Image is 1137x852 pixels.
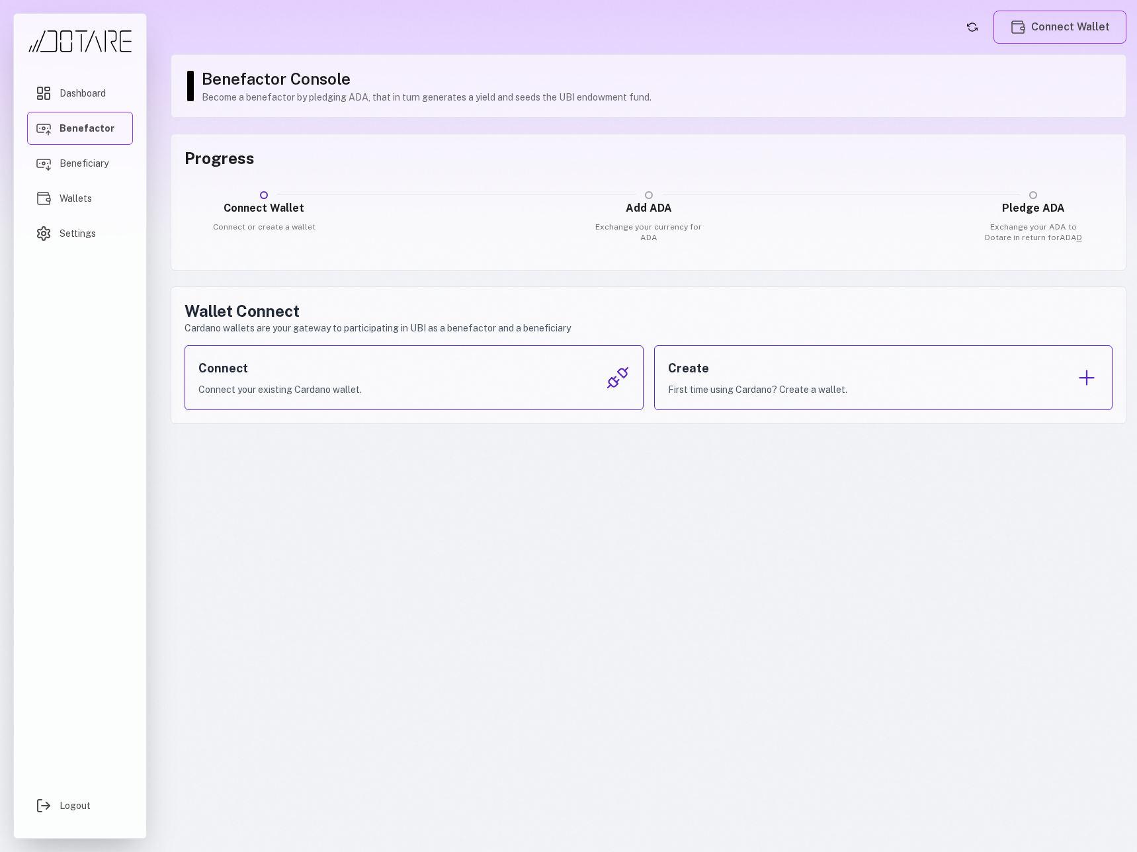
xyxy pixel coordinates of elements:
span: ADA [1060,233,1082,242]
span: Wallets [60,192,92,205]
h3: Pledge ADA [976,200,1090,216]
h3: Connect [198,359,362,378]
img: Dotare Logo [27,30,133,53]
span: Logout [60,799,91,812]
p: Connect or create a wallet [207,222,321,232]
p: Cardano wallets are your gateway to participating in UBI as a benefactor and a beneficiary [185,321,1113,335]
p: Become a benefactor by pledging ADA, that in turn generates a yield and seeds the UBI endowment f... [202,91,1113,104]
button: Connect Wallet [993,11,1126,44]
img: Connect [606,366,630,390]
img: Wallets [36,191,52,206]
h3: Progress [185,148,1113,169]
span: Beneficiary [60,157,108,170]
h1: Benefactor Console [202,68,1113,89]
p: Connect your existing Cardano wallet. [198,383,362,396]
h3: Create [668,359,847,378]
img: Create [1075,366,1099,390]
img: Wallets [1010,19,1026,35]
img: Benefactor [36,120,52,136]
p: Exchange your currency for ADA [592,222,706,243]
button: Refresh account status [962,17,983,38]
img: Beneficiary [36,155,52,171]
span: D [1077,233,1082,242]
h3: Add ADA [592,200,706,216]
span: Dashboard [60,87,106,100]
p: Exchange your ADA to Dotare in return for [976,222,1090,243]
h2: Wallet Connect [185,300,1113,321]
span: Benefactor [60,122,114,135]
p: First time using Cardano? Create a wallet. [668,383,847,396]
span: Settings [60,227,96,240]
h3: Connect Wallet [207,200,321,216]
